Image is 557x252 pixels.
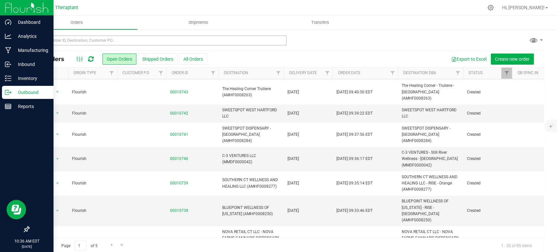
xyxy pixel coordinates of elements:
[287,110,299,117] span: [DATE]
[222,177,280,189] span: SOUTHERN CT WELLNESS AND HEALING LLC (AMHF0008277)
[72,89,113,95] span: Flourish
[54,179,62,188] span: select
[72,208,113,214] span: Flourish
[5,75,11,82] inline-svg: Inventory
[452,68,463,79] a: Filter
[467,208,508,214] span: Created
[222,205,280,217] span: BLUEPOINT WELLNESS OF [US_STATE] (AMHF0008250)
[72,180,113,186] span: Flourish
[54,237,62,246] span: select
[55,5,78,10] span: Theraplant
[7,200,26,219] iframe: Resource center
[222,107,280,119] span: SWEETSPOT WEST HARTFORD LLC
[336,208,373,214] span: [DATE] 09:33:46 EDT
[402,174,459,193] span: SOUTHERN CT WELLNESS AND HEALING LLC - RISE - Orange (AMHF0008277)
[155,68,166,79] a: Filter
[495,56,530,62] span: Create new order
[72,132,113,138] span: Flourish
[3,238,51,244] p: 10:36 AM EDT
[222,86,280,98] span: The Healing Corner Trulieve (AMHF0008263)
[180,20,217,25] span: Shipments
[106,68,117,79] a: Filter
[62,20,92,25] span: Orders
[336,156,373,162] span: [DATE] 09:36:17 EDT
[259,16,381,29] a: Transfers
[54,87,62,97] span: select
[402,107,459,119] span: SWEETSPOT WEST HARTFORD LLC
[11,32,51,40] p: Analytics
[171,71,188,75] a: Order ID
[3,244,51,249] p: [DATE]
[501,68,512,79] a: Filter
[170,208,188,214] a: 00010738
[29,36,286,45] input: Search Order ID, Destination, Customer PO...
[73,71,96,75] a: Origin Type
[5,103,11,110] inline-svg: Reports
[447,54,491,65] button: Export to Excel
[11,74,51,82] p: Inventory
[467,89,508,95] span: Created
[72,156,113,162] span: Flourish
[336,132,373,138] span: [DATE] 09:37:56 EDT
[336,89,373,95] span: [DATE] 09:40:50 EDT
[16,16,137,29] a: Orders
[287,89,299,95] span: [DATE]
[517,71,543,75] a: QB Sync Info
[170,180,188,186] a: 00010739
[467,110,508,117] span: Created
[468,71,482,75] a: Status
[336,180,373,186] span: [DATE] 09:35:14 EDT
[54,206,62,215] span: select
[467,132,508,138] span: Created
[224,71,248,75] a: Destination
[402,125,459,144] span: SWEETSPOT DISPENSARY - [GEOGRAPHIC_DATA] (AMHF0008284)
[338,71,360,75] a: Order Date
[11,46,51,54] p: Manufacturing
[222,153,280,165] span: C-3 VENTURES LLC (MMDF0000042)
[322,68,333,79] a: Filter
[302,20,338,25] span: Transfers
[402,150,459,168] span: C-3 VENTURES - Still River Wellness - [GEOGRAPHIC_DATA] (MMDF0000042)
[117,241,127,249] a: Go to the last page
[336,110,373,117] span: [DATE] 09:39:22 EDT
[487,5,495,11] div: Manage settings
[138,54,178,65] button: Shipped Orders
[467,180,508,186] span: Created
[72,110,113,117] span: Flourish
[11,102,51,110] p: Reports
[11,18,51,26] p: Dashboard
[179,54,207,65] button: All Orders
[273,68,284,79] a: Filter
[54,109,62,118] span: select
[208,68,218,79] a: Filter
[402,83,459,102] span: The Healing Corner - Trulieve - [GEOGRAPHIC_DATA] (AMHF0008263)
[107,241,116,249] a: Go to the next page
[289,71,317,75] a: Delivery Date
[170,89,188,95] a: 00010743
[56,241,103,251] span: Page of 5
[75,241,86,251] input: 1
[467,156,508,162] span: Created
[170,156,188,162] a: 00010740
[287,208,299,214] span: [DATE]
[54,130,62,139] span: select
[222,125,280,144] span: SWEETSPOT DISPENSARY - [GEOGRAPHIC_DATA] (AMHF0008284)
[102,54,136,65] button: Open Orders
[5,33,11,39] inline-svg: Analytics
[11,88,51,96] p: Outbound
[287,180,299,186] span: [DATE]
[387,68,398,79] a: Filter
[402,198,459,223] span: BLUEPOINT WELLNESS OF [US_STATE] - RISE - [GEOGRAPHIC_DATA] (AMHF0008250)
[496,241,537,250] span: 1 - 20 of 85 items
[5,89,11,96] inline-svg: Outbound
[137,16,259,29] a: Shipments
[5,19,11,25] inline-svg: Dashboard
[502,5,545,10] span: Hi, [PERSON_NAME]!
[5,47,11,54] inline-svg: Manufacturing
[491,54,534,65] button: Create new order
[122,71,149,75] a: Customer PO
[287,132,299,138] span: [DATE]
[170,110,188,117] a: 00010742
[287,156,299,162] span: [DATE]
[403,71,436,75] a: Destination DBA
